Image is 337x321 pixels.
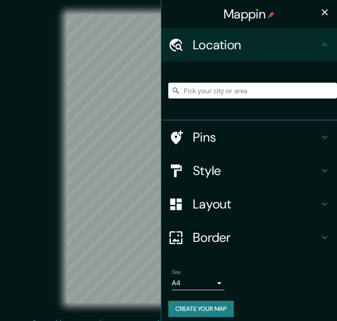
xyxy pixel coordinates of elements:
h4: Border [193,230,319,245]
h4: Pins [193,129,319,145]
div: Layout [161,187,337,221]
input: Pick your city or area [168,83,337,98]
h4: Location [193,37,319,53]
h4: Mappin [224,6,275,22]
div: Border [161,221,337,254]
button: Create your map [168,301,234,317]
h4: Style [193,163,319,179]
div: Pins [161,120,337,154]
div: A4 [172,276,225,290]
img: pin-icon.png [268,11,275,18]
label: Size [172,269,181,276]
div: Location [161,28,337,62]
div: Style [161,154,337,187]
h4: Layout [193,196,319,212]
canvas: Map [66,14,271,303]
